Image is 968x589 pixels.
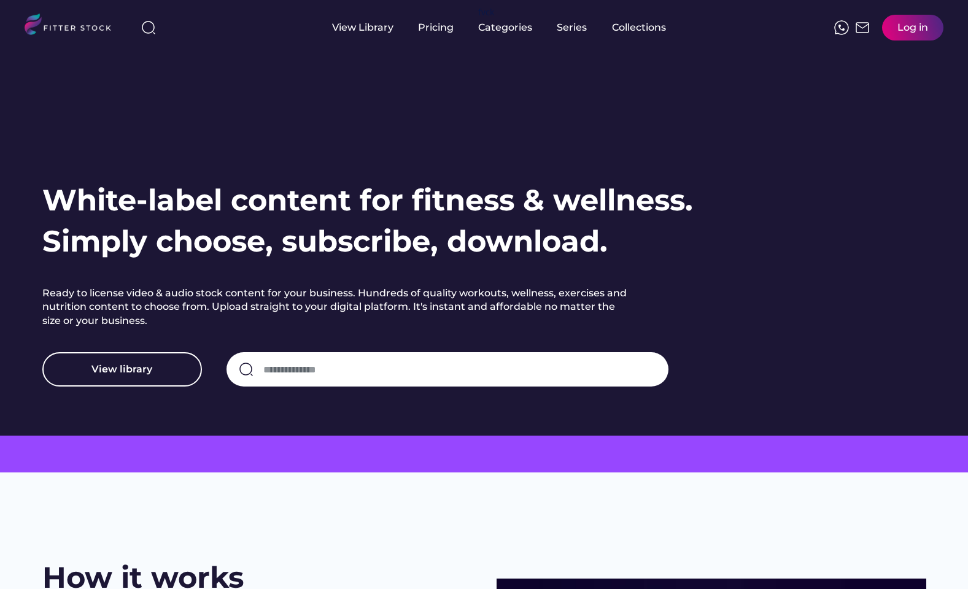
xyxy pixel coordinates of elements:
[42,180,693,262] h1: White-label content for fitness & wellness. Simply choose, subscribe, download.
[25,13,122,39] img: LOGO.svg
[478,21,532,34] div: Categories
[834,20,849,35] img: meteor-icons_whatsapp%20%281%29.svg
[478,6,494,18] div: fvck
[418,21,454,34] div: Pricing
[855,20,870,35] img: Frame%2051.svg
[557,21,587,34] div: Series
[42,352,202,387] button: View library
[239,362,254,377] img: search-normal.svg
[141,20,156,35] img: search-normal%203.svg
[612,21,666,34] div: Collections
[332,21,393,34] div: View Library
[42,287,632,328] h2: Ready to license video & audio stock content for your business. Hundreds of quality workouts, wel...
[897,21,928,34] div: Log in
